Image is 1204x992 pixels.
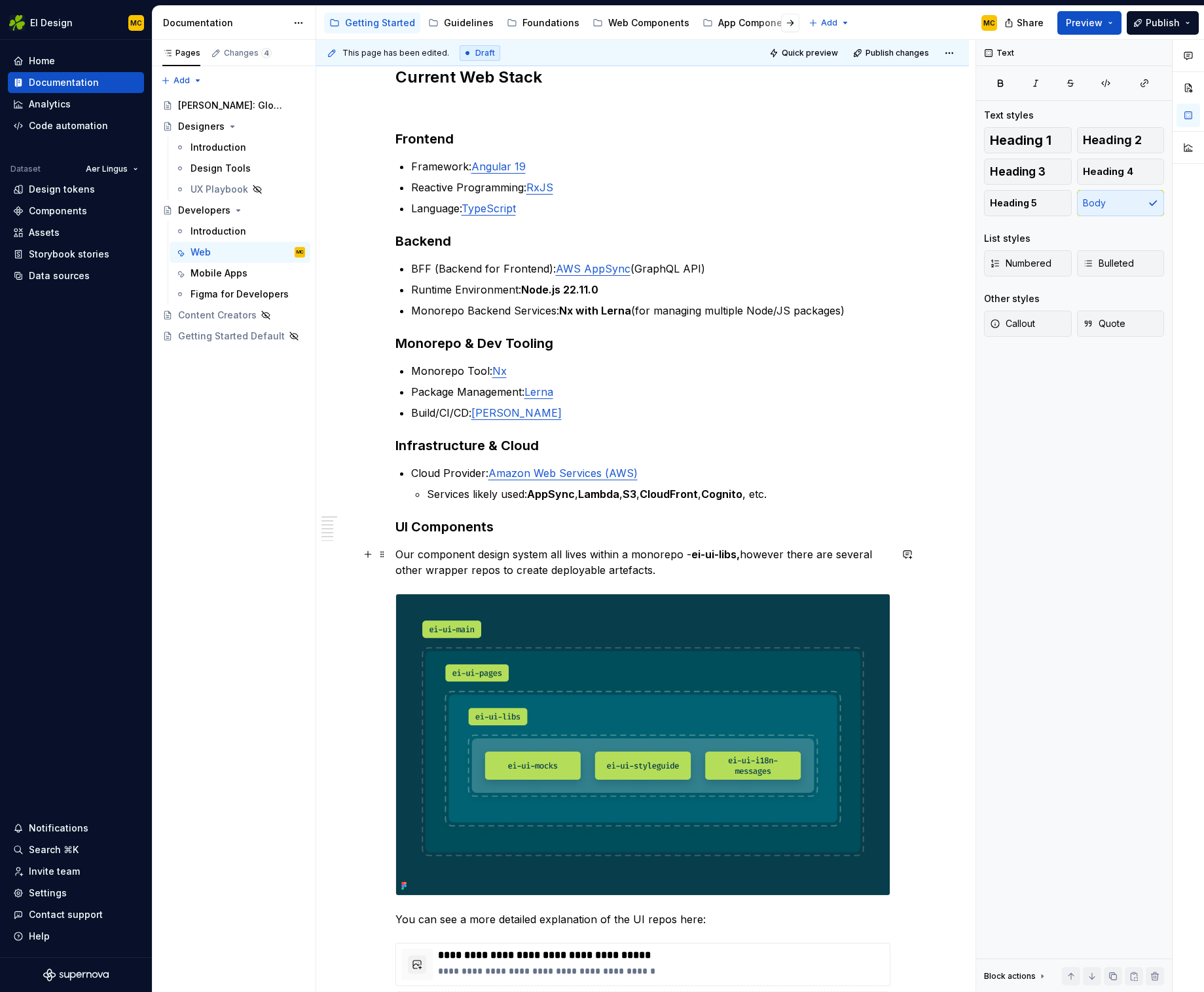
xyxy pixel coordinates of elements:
[395,911,890,927] p: You can see a more detailed explanation of the UI repos here:
[29,865,80,878] div: Invite team
[8,265,144,286] a: Data sources
[8,94,144,115] a: Analytics
[345,16,415,29] div: Getting Started
[395,546,890,578] p: Our component design system all lives within a monorepo - however there are several other wrapper...
[29,54,55,67] div: Home
[411,465,890,481] p: Cloud Provider:
[411,303,890,318] p: Monorepo Backend Services: (for managing multiple Node/JS packages)
[29,843,79,856] div: Search ⌘K
[324,12,420,33] a: Getting Started
[170,242,310,263] a: WebMC
[86,164,128,174] span: Aer Lingus
[691,548,740,561] strong: ei-ui-libs,
[29,822,88,835] div: Notifications
[29,248,109,261] div: Storybook stories
[130,18,142,28] div: MC
[396,594,890,895] img: bb3f57cf-7076-4ae0-9fe0-d2e52ab1dfd9.png
[8,883,144,904] a: Settings
[765,44,844,62] button: Quick preview
[80,160,144,178] button: Aer Lingus
[29,930,50,943] div: Help
[191,183,248,196] div: UX Playbook
[990,317,1035,330] span: Callout
[578,487,619,501] strong: Lambda
[990,197,1037,210] span: Heading 5
[29,204,87,218] div: Components
[191,267,247,280] div: Mobile Apps
[984,109,1034,122] div: Text styles
[521,283,598,296] strong: Node.js 22.11.0
[990,134,1051,147] span: Heading 1
[701,487,742,501] strong: Cognito
[1066,16,1103,29] span: Preview
[395,438,539,453] strong: Infrastructure & Cloud
[821,18,837,28] span: Add
[1077,250,1165,277] button: Bulleted
[29,269,90,282] div: Data sources
[178,99,286,112] div: [PERSON_NAME]: Global Experience Language
[411,363,890,379] p: Monorepo Tool:
[1083,165,1133,178] span: Heading 4
[8,839,144,860] button: Search ⌘K
[395,233,451,249] strong: Backend
[411,282,890,297] p: Runtime Environment:
[1077,159,1165,185] button: Heading 4
[297,246,304,259] div: MC
[556,262,630,275] a: AWS AppSync
[170,158,310,179] a: Design Tools
[395,67,890,88] h2: Current Web Stack
[475,48,495,58] span: Draft
[427,486,890,502] p: Services likely used: , , , , , etc.
[1083,257,1134,270] span: Bulleted
[608,16,689,29] div: Web Components
[43,968,109,982] a: Supernova Logo
[157,71,206,90] button: Add
[395,335,553,351] strong: Monorepo & Dev Tooling
[178,309,257,322] div: Content Creators
[170,263,310,284] a: Mobile Apps
[29,887,67,900] div: Settings
[178,330,285,343] div: Getting Started Default
[984,292,1040,305] div: Other styles
[162,48,200,58] div: Pages
[8,222,144,243] a: Assets
[170,137,310,158] a: Introduction
[173,75,190,86] span: Add
[8,904,144,925] button: Contact support
[157,200,310,221] a: Developers
[261,48,272,58] span: 4
[29,98,71,111] div: Analytics
[984,232,1031,245] div: List styles
[157,95,310,116] a: [PERSON_NAME]: Global Experience Language
[8,244,144,265] a: Storybook stories
[984,311,1072,337] button: Callout
[170,284,310,305] a: Figma for Developers
[522,16,579,29] div: Foundations
[718,16,797,29] div: App Components
[324,10,802,36] div: Page tree
[411,384,890,400] p: Package Management:
[30,16,73,29] div: EI Design
[411,261,890,277] p: BFF (Backend for Frontend): (GraphQL API)
[411,159,890,174] p: Framework:
[492,364,507,377] a: Nx
[3,9,149,37] button: EI DesignMC
[395,131,454,147] strong: Frontend
[8,50,144,71] a: Home
[342,48,449,58] span: This page has been edited.
[224,48,272,58] div: Changes
[990,257,1051,270] span: Numbered
[1146,16,1180,29] span: Publish
[178,204,230,217] div: Developers
[488,467,638,480] a: Amazon Web Services (AWS)
[623,487,636,501] strong: S3
[411,200,890,216] p: Language:
[8,72,144,93] a: Documentation
[1127,11,1199,35] button: Publish
[10,164,41,174] div: Dataset
[983,18,995,28] div: MC
[8,926,144,947] button: Help
[157,326,310,347] a: Getting Started Default
[411,180,890,195] p: Reactive Programming:
[984,127,1072,153] button: Heading 1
